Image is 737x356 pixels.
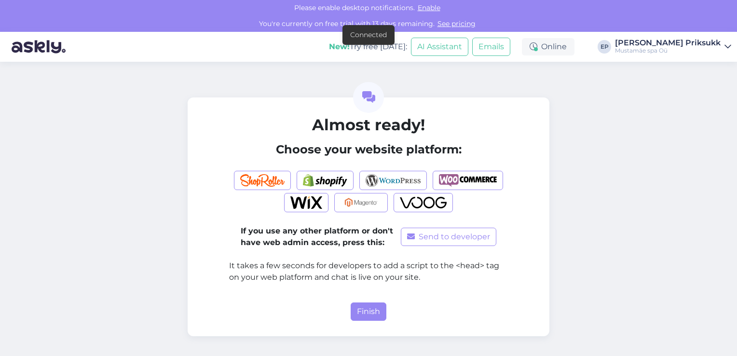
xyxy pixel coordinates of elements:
[598,40,611,54] div: EP
[303,174,347,187] img: Shopify
[350,30,387,40] div: Connected
[439,174,497,187] img: Woocommerce
[290,196,323,209] img: Wix
[341,196,382,209] img: Magento
[435,19,478,28] a: See pricing
[615,39,731,55] a: [PERSON_NAME] PriksukkMustamäe spa Oü
[351,302,386,321] button: Finish
[401,228,496,246] button: Send to developer
[472,38,510,56] button: Emails
[615,39,721,47] div: [PERSON_NAME] Priksukk
[411,38,468,56] button: AI Assistant
[241,226,393,247] b: If you use any other platform or don't have web admin access, press this:
[229,260,508,283] p: It takes a few seconds for developers to add a script to the <head> tag on your web platform and ...
[415,3,443,12] span: Enable
[240,174,285,187] img: Shoproller
[229,116,508,134] h2: Almost ready!
[366,174,421,187] img: Wordpress
[522,38,574,55] div: Online
[615,47,721,55] div: Mustamäe spa Oü
[229,143,508,157] h4: Choose your website platform:
[329,42,350,51] b: New!
[400,196,447,209] img: Voog
[329,41,407,53] div: Try free [DATE]:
